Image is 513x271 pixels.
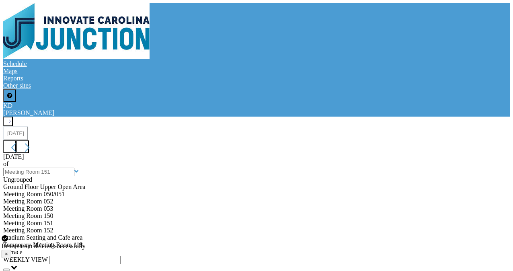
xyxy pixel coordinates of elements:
[3,168,74,176] input: Meeting Room 151
[2,250,11,258] button: close
[3,176,510,183] div: Ungrouped
[3,82,31,89] a: Other sites
[3,68,18,74] a: Maps
[2,242,138,250] div: Reservation deleted successfully
[3,241,510,248] div: Temporary Meeting Room 118
[3,227,510,234] div: Meeting Room 152
[3,205,510,212] div: Meeting Room 053
[3,102,12,109] span: KD
[3,60,27,67] a: Schedule
[3,183,510,191] div: Ground Floor Upper Open Area
[3,234,510,241] div: Stadium Seating and Cafe area
[3,75,23,82] a: Reports
[3,126,28,140] button: [DATE]
[3,212,510,220] div: Meeting Room 150
[3,109,54,116] span: [PERSON_NAME]
[3,198,510,205] div: Meeting Room 052
[3,153,24,160] span: [DATE]
[3,248,510,256] div: Terrace
[3,220,510,227] div: Meeting Room 151
[3,3,150,59] img: organization-logo
[3,269,10,271] button: Clear Selected
[3,160,8,167] span: of
[3,191,510,198] div: Meeting Room 050/051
